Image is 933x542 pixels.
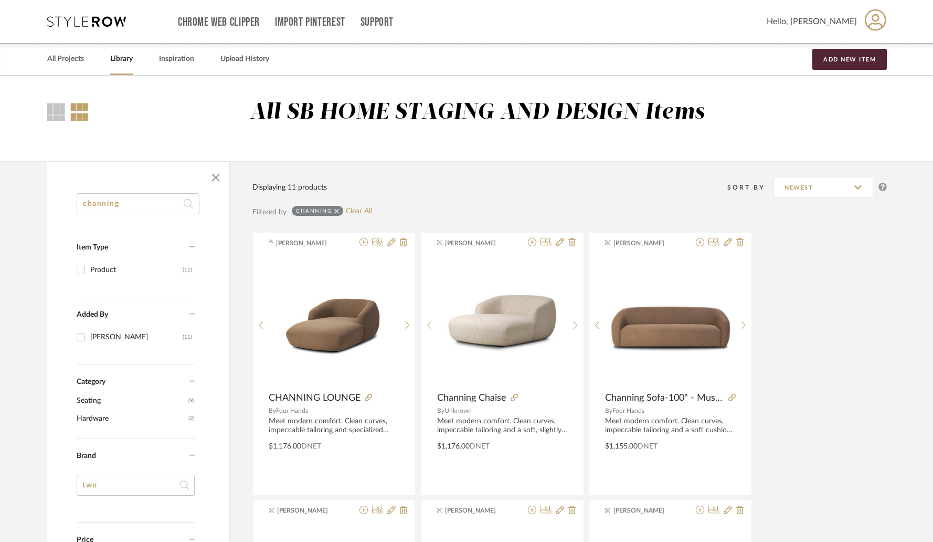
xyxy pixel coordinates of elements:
span: Seating [77,392,186,410]
span: DNET [470,443,490,450]
div: (11) [183,262,192,278]
div: Meet modern comfort. Clean curves, impeccable tailoring and a soft cushion, this sofa has an elev... [605,417,736,435]
span: $1,176.00 [269,443,301,450]
img: Channing Chaise [437,256,567,386]
div: Meet modern comfort. Clean curves, impeccable tailoring and a soft, slightly heathered fabric wit... [437,417,568,435]
img: Channing Sofa-100" - Mushroom [606,256,736,386]
span: By [269,408,276,414]
div: 0 [606,255,736,387]
img: CHANNING LOUNGE [272,255,396,387]
span: By [437,408,444,414]
span: Channing Sofa-100" - Mushroom [605,392,724,404]
input: Search Brands [77,475,195,496]
span: CHANNING LOUNGE [269,392,361,404]
span: [PERSON_NAME] [613,506,680,515]
div: Sort By [727,182,773,193]
div: 0 [437,255,567,387]
a: Upload History [220,52,269,66]
span: DNET [638,443,658,450]
span: [PERSON_NAME] [277,506,343,515]
span: DNET [301,443,321,450]
div: Filtered by [252,206,287,218]
span: Category [77,378,105,387]
span: [PERSON_NAME] [613,238,680,248]
div: 0 [269,255,399,387]
span: (2) [188,410,195,427]
span: $1,176.00 [437,443,470,450]
span: Hardware [77,410,186,428]
span: $1,155.00 [605,443,638,450]
div: (11) [183,329,192,346]
span: (9) [188,392,195,409]
span: Unknown [444,408,472,414]
a: Support [361,18,394,27]
div: Product [90,262,183,278]
span: Added By [77,311,108,318]
span: Four Hands [612,408,644,414]
span: [PERSON_NAME] [445,506,511,515]
span: Channing Chaise [437,392,506,404]
span: Item Type [77,244,108,251]
button: Add New Item [812,49,887,70]
span: [PERSON_NAME] [445,238,511,248]
span: By [605,408,612,414]
div: channing [296,207,332,214]
input: Search within 11 results [77,193,199,214]
span: [PERSON_NAME] [276,238,342,248]
span: Four Hands [276,408,308,414]
a: Inspiration [159,52,194,66]
div: Meet modern comfort. Clean curves, impeccable tailoring and specialized high-performance fabric b... [269,417,399,435]
a: Chrome Web Clipper [178,18,260,27]
div: [PERSON_NAME] [90,329,183,346]
a: All Projects [47,52,84,66]
div: Displaying 11 products [252,182,327,193]
div: All SB HOME STAGING AND DESIGN Items [250,99,705,126]
span: Brand [77,452,96,460]
a: Import Pinterest [275,18,345,27]
span: Hello, [PERSON_NAME] [767,15,857,28]
a: Library [110,52,133,66]
button: Close [205,167,226,188]
a: Clear All [346,207,372,216]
